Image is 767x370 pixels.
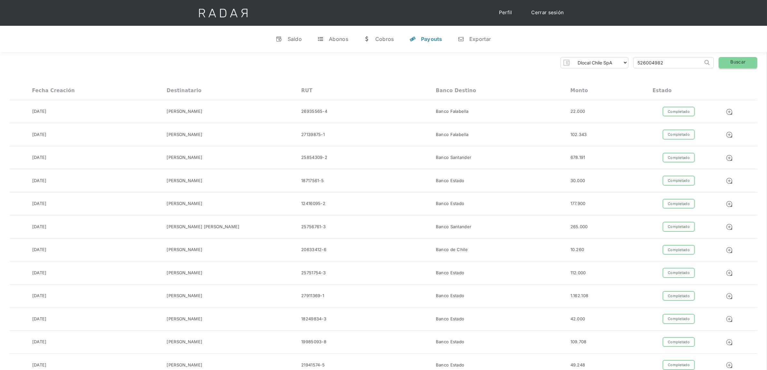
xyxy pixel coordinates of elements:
[726,339,733,346] img: Detalle
[421,36,442,42] div: Payouts
[726,293,733,300] img: Detalle
[570,88,588,93] div: Monto
[570,247,584,253] div: 10.260
[301,362,325,368] div: 21941574-5
[663,314,695,324] div: Completado
[32,362,47,368] div: [DATE]
[570,270,586,276] div: 112.000
[301,339,326,345] div: 19985093-8
[32,224,47,230] div: [DATE]
[663,199,695,209] div: Completado
[663,107,695,117] div: Completado
[436,131,469,138] div: Banco Falabella
[436,178,465,184] div: Banco Estado
[458,36,464,42] div: n
[167,339,202,345] div: [PERSON_NAME]
[726,200,733,208] img: Detalle
[663,245,695,255] div: Completado
[167,293,202,299] div: [PERSON_NAME]
[301,178,324,184] div: 18717561-5
[167,247,202,253] div: [PERSON_NAME]
[167,362,202,368] div: [PERSON_NAME]
[570,339,587,345] div: 109.708
[301,200,325,207] div: 12416095-2
[301,154,327,161] div: 25854309-2
[436,224,472,230] div: Banco Santander
[167,316,202,322] div: [PERSON_NAME]
[663,153,695,163] div: Completado
[570,178,585,184] div: 30.000
[409,36,416,42] div: y
[301,224,326,230] div: 25756761-3
[32,200,47,207] div: [DATE]
[663,130,695,140] div: Completado
[525,6,570,19] a: Cerrar sesión
[436,247,468,253] div: Banco de Chile
[726,247,733,254] img: Detalle
[570,108,585,115] div: 22.000
[167,131,202,138] div: [PERSON_NAME]
[436,316,465,322] div: Banco Estado
[32,270,47,276] div: [DATE]
[167,178,202,184] div: [PERSON_NAME]
[570,293,589,299] div: 1.162.108
[32,88,75,93] div: Fecha creación
[167,154,202,161] div: [PERSON_NAME]
[719,57,757,68] a: Buscar
[301,247,326,253] div: 20633412-6
[32,154,47,161] div: [DATE]
[436,108,469,115] div: Banco Falabella
[301,88,312,93] div: RUT
[493,6,519,19] a: Perfil
[436,293,465,299] div: Banco Estado
[167,88,201,93] div: Destinatario
[570,362,585,368] div: 49.248
[301,316,326,322] div: 18249834-3
[317,36,324,42] div: t
[663,360,695,370] div: Completado
[570,224,588,230] div: 265.000
[570,154,585,161] div: 678.191
[726,154,733,161] img: Detalle
[32,178,47,184] div: [DATE]
[469,36,491,42] div: Exportar
[301,131,325,138] div: 27139875-1
[436,362,465,368] div: Banco Estado
[726,362,733,369] img: Detalle
[663,176,695,186] div: Completado
[663,291,695,301] div: Completado
[32,293,47,299] div: [DATE]
[276,36,283,42] div: v
[663,268,695,278] div: Completado
[726,108,733,115] img: Detalle
[436,88,476,93] div: Banco destino
[653,88,672,93] div: Estado
[436,154,472,161] div: Banco Santander
[32,131,47,138] div: [DATE]
[570,131,587,138] div: 102.343
[167,108,202,115] div: [PERSON_NAME]
[436,200,465,207] div: Banco Estado
[301,270,326,276] div: 25751754-3
[167,270,202,276] div: [PERSON_NAME]
[663,222,695,232] div: Completado
[167,224,239,230] div: [PERSON_NAME] [PERSON_NAME]
[561,57,628,68] form: Form
[32,247,47,253] div: [DATE]
[663,337,695,347] div: Completado
[436,339,465,345] div: Banco Estado
[634,57,703,68] input: Busca por ID
[726,177,733,184] img: Detalle
[329,36,348,42] div: Abonos
[167,200,202,207] div: [PERSON_NAME]
[364,36,370,42] div: w
[375,36,394,42] div: Cobros
[726,316,733,323] img: Detalle
[301,293,324,299] div: 27911369-1
[570,200,586,207] div: 177.900
[726,269,733,277] img: Detalle
[32,316,47,322] div: [DATE]
[570,316,585,322] div: 42.000
[288,36,302,42] div: Saldo
[301,108,327,115] div: 26935565-4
